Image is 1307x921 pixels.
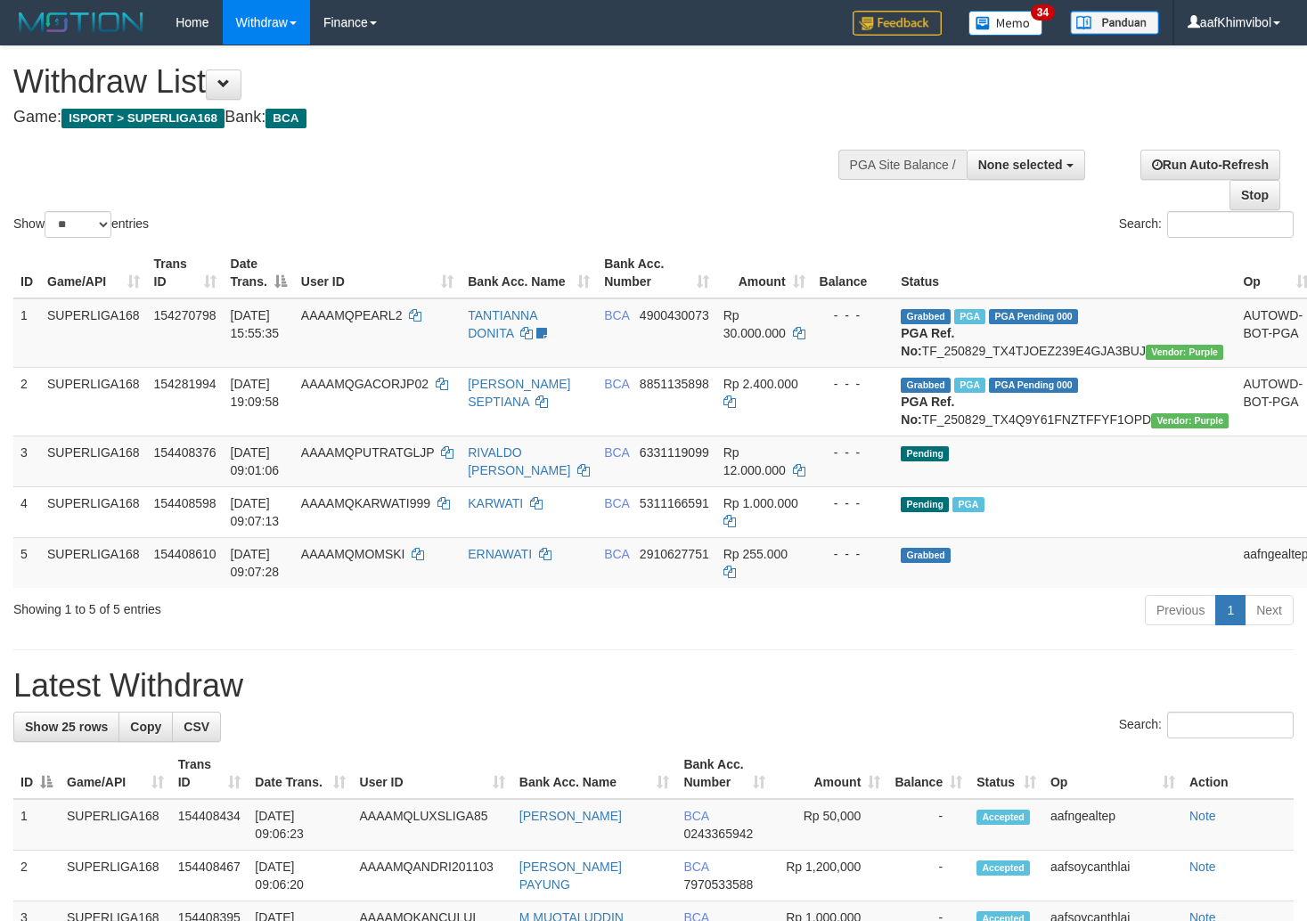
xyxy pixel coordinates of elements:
[683,877,753,892] span: Copy 7970533588 to clipboard
[772,851,887,901] td: Rp 1,200,000
[989,378,1078,393] span: PGA Pending
[60,851,171,901] td: SUPERLIGA168
[171,748,249,799] th: Trans ID: activate to sort column ascending
[604,547,629,561] span: BCA
[954,378,985,393] span: Marked by aafnonsreyleab
[723,308,786,340] span: Rp 30.000.000
[301,496,430,510] span: AAAAMQKARWATI999
[301,308,403,322] span: AAAAMQPEARL2
[716,248,813,298] th: Amount: activate to sort column ascending
[13,748,60,799] th: ID: activate to sort column descending
[772,799,887,851] td: Rp 50,000
[40,537,147,588] td: SUPERLIGA168
[976,810,1030,825] span: Accepted
[954,309,985,324] span: Marked by aafmaleo
[60,799,171,851] td: SUPERLIGA168
[820,375,887,393] div: - - -
[231,445,280,477] span: [DATE] 09:01:06
[1140,150,1280,180] a: Run Auto-Refresh
[1070,11,1159,35] img: panduan.png
[468,445,570,477] a: RIVALDO [PERSON_NAME]
[61,109,225,128] span: ISPORT > SUPERLIGA168
[301,445,435,460] span: AAAAMQPUTRATGLJP
[640,547,709,561] span: Copy 2910627751 to clipboard
[171,851,249,901] td: 154408467
[820,444,887,461] div: - - -
[969,748,1043,799] th: Status: activate to sort column ascending
[640,445,709,460] span: Copy 6331119099 to clipboard
[40,486,147,537] td: SUPERLIGA168
[894,248,1236,298] th: Status
[887,799,969,851] td: -
[1146,345,1223,360] span: Vendor URL: https://trx4.1velocity.biz
[13,9,149,36] img: MOTION_logo.png
[894,367,1236,436] td: TF_250829_TX4Q9Y61FNZTFFYF1OPD
[604,496,629,510] span: BCA
[231,547,280,579] span: [DATE] 09:07:28
[838,150,967,180] div: PGA Site Balance /
[118,712,173,742] a: Copy
[887,748,969,799] th: Balance: activate to sort column ascending
[723,547,788,561] span: Rp 255.000
[901,395,954,427] b: PGA Ref. No:
[1031,4,1055,20] span: 34
[13,436,40,486] td: 3
[13,593,531,618] div: Showing 1 to 5 of 5 entries
[604,377,629,391] span: BCA
[683,809,708,823] span: BCA
[13,248,40,298] th: ID
[952,497,984,512] span: Marked by aafsoycanthlai
[1151,413,1229,428] span: Vendor URL: https://trx4.1velocity.biz
[248,748,352,799] th: Date Trans.: activate to sort column ascending
[1215,595,1246,625] a: 1
[901,326,954,358] b: PGA Ref. No:
[640,496,709,510] span: Copy 5311166591 to clipboard
[512,748,677,799] th: Bank Acc. Name: activate to sort column ascending
[154,445,216,460] span: 154408376
[1043,748,1182,799] th: Op: activate to sort column ascending
[1043,799,1182,851] td: aafngealtep
[301,547,405,561] span: AAAAMQMOMSKI
[597,248,716,298] th: Bank Acc. Number: activate to sort column ascending
[147,248,224,298] th: Trans ID: activate to sort column ascending
[1043,851,1182,901] td: aafsoycanthlai
[231,496,280,528] span: [DATE] 09:07:13
[13,211,149,238] label: Show entries
[13,486,40,537] td: 4
[1145,595,1216,625] a: Previous
[172,712,221,742] a: CSV
[13,712,119,742] a: Show 25 rows
[676,748,772,799] th: Bank Acc. Number: activate to sort column ascending
[13,799,60,851] td: 1
[894,298,1236,368] td: TF_250829_TX4TJOEZ239E4GJA3BUJ
[154,308,216,322] span: 154270798
[154,496,216,510] span: 154408598
[25,720,108,734] span: Show 25 rows
[265,109,306,128] span: BCA
[171,799,249,851] td: 154408434
[184,720,209,734] span: CSV
[1182,748,1294,799] th: Action
[901,497,949,512] span: Pending
[968,11,1043,36] img: Button%20Memo.svg
[820,545,887,563] div: - - -
[1189,860,1216,874] a: Note
[13,537,40,588] td: 5
[154,547,216,561] span: 154408610
[468,496,523,510] a: KARWATI
[723,377,798,391] span: Rp 2.400.000
[640,377,709,391] span: Copy 8851135898 to clipboard
[40,298,147,368] td: SUPERLIGA168
[353,748,512,799] th: User ID: activate to sort column ascending
[772,748,887,799] th: Amount: activate to sort column ascending
[519,809,622,823] a: [PERSON_NAME]
[604,308,629,322] span: BCA
[820,494,887,512] div: - - -
[967,150,1085,180] button: None selected
[13,367,40,436] td: 2
[1119,712,1294,738] label: Search:
[40,367,147,436] td: SUPERLIGA168
[154,377,216,391] span: 154281994
[353,799,512,851] td: AAAAMQLUXSLIGA85
[60,748,171,799] th: Game/API: activate to sort column ascending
